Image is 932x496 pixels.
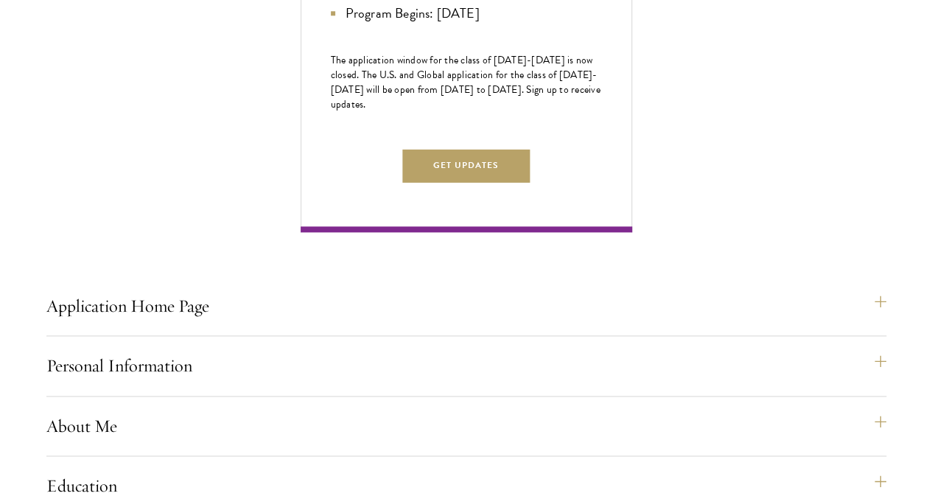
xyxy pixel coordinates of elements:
[331,52,600,112] span: The application window for the class of [DATE]-[DATE] is now closed. The U.S. and Global applicat...
[46,408,886,444] button: About Me
[46,288,886,324] button: Application Home Page
[402,149,530,182] button: Get Updates
[46,348,886,383] button: Personal Information
[331,3,602,24] li: Program Begins: [DATE]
